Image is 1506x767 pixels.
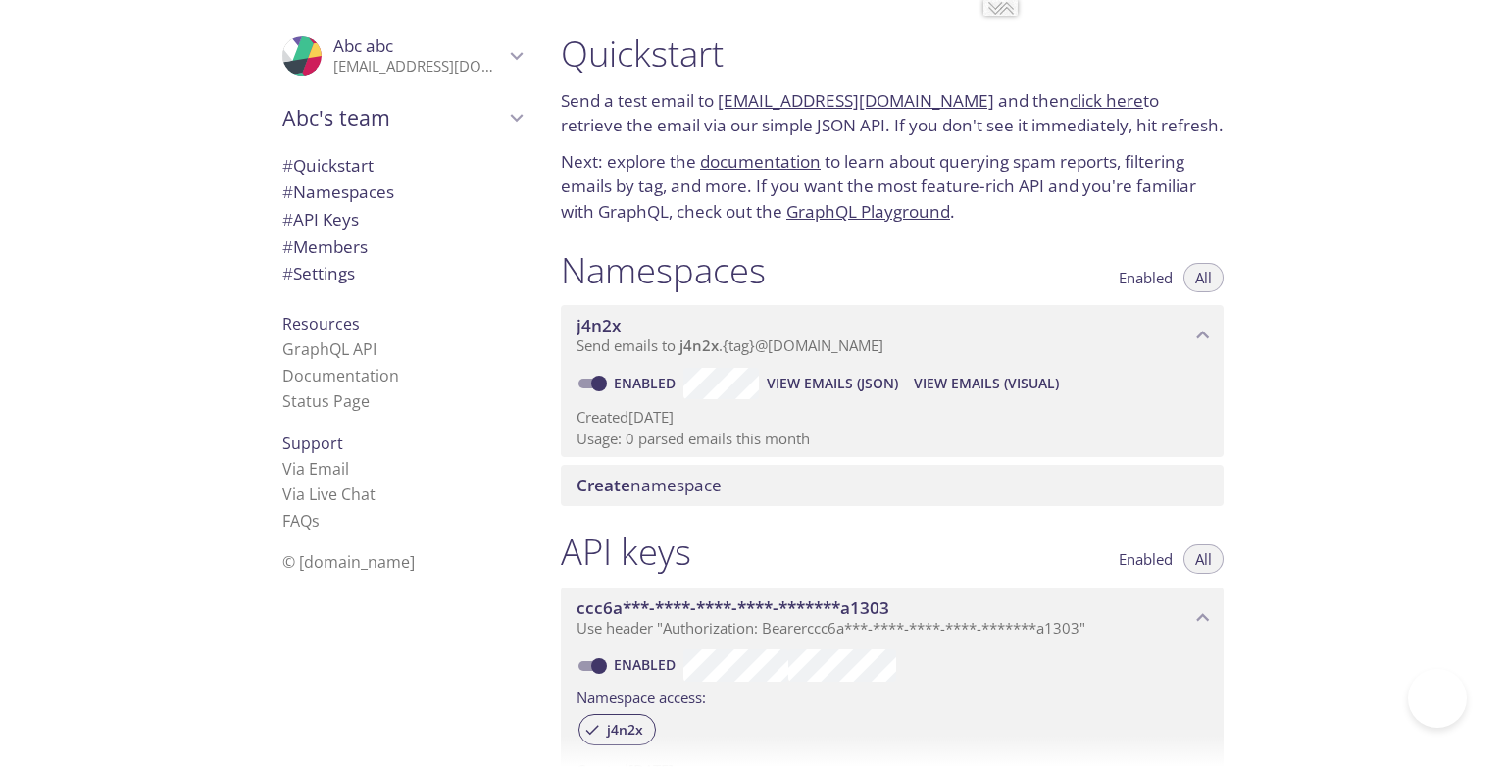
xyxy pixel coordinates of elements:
a: Via Email [282,458,349,480]
span: Send emails to . {tag} @[DOMAIN_NAME] [577,335,883,355]
div: Abc abc [267,24,537,88]
span: Support [282,433,343,454]
p: Next: explore the to learn about querying spam reports, filtering emails by tag, and more. If you... [561,149,1224,225]
a: Status Page [282,390,370,412]
a: [EMAIL_ADDRESS][DOMAIN_NAME] [718,89,994,112]
span: Abc's team [282,104,504,131]
span: View Emails (JSON) [767,372,898,395]
div: Create namespace [561,465,1224,506]
span: j4n2x [595,721,655,739]
button: Enabled [1107,544,1184,574]
span: Members [282,235,368,258]
p: Usage: 0 parsed emails this month [577,429,1208,449]
span: Create [577,474,630,496]
span: # [282,154,293,177]
div: j4n2x namespace [561,305,1224,366]
button: View Emails (Visual) [906,368,1067,399]
button: View Emails (JSON) [759,368,906,399]
button: All [1183,263,1224,292]
iframe: Help Scout Beacon - Open [1408,669,1467,728]
a: GraphQL API [282,338,376,360]
p: Created [DATE] [577,407,1208,428]
div: Abc's team [267,92,537,143]
a: Enabled [611,655,683,674]
span: Abc abc [333,34,393,57]
a: FAQ [282,510,320,532]
span: API Keys [282,208,359,230]
span: Settings [282,262,355,284]
label: Namespace access: [577,682,706,710]
a: Enabled [611,374,683,392]
a: click here [1070,89,1143,112]
h1: API keys [561,530,691,574]
button: Enabled [1107,263,1184,292]
p: [EMAIL_ADDRESS][DOMAIN_NAME] [333,57,504,77]
div: Team Settings [267,260,537,287]
span: © [DOMAIN_NAME] [282,551,415,573]
div: Quickstart [267,152,537,179]
span: j4n2x [577,314,621,336]
h1: Namespaces [561,248,766,292]
span: # [282,180,293,203]
div: j4n2x [578,714,656,745]
a: documentation [700,150,821,173]
h1: Quickstart [561,31,1224,76]
span: Quickstart [282,154,374,177]
a: Via Live Chat [282,484,376,505]
span: Resources [282,313,360,334]
span: # [282,235,293,258]
p: Send a test email to and then to retrieve the email via our simple JSON API. If you don't see it ... [561,88,1224,138]
div: Members [267,233,537,261]
span: namespace [577,474,722,496]
a: Documentation [282,365,399,386]
span: # [282,208,293,230]
button: All [1183,544,1224,574]
span: # [282,262,293,284]
span: Namespaces [282,180,394,203]
div: API Keys [267,206,537,233]
span: View Emails (Visual) [914,372,1059,395]
span: j4n2x [679,335,719,355]
a: GraphQL Playground [786,200,950,223]
div: Namespaces [267,179,537,206]
span: s [312,510,320,532]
